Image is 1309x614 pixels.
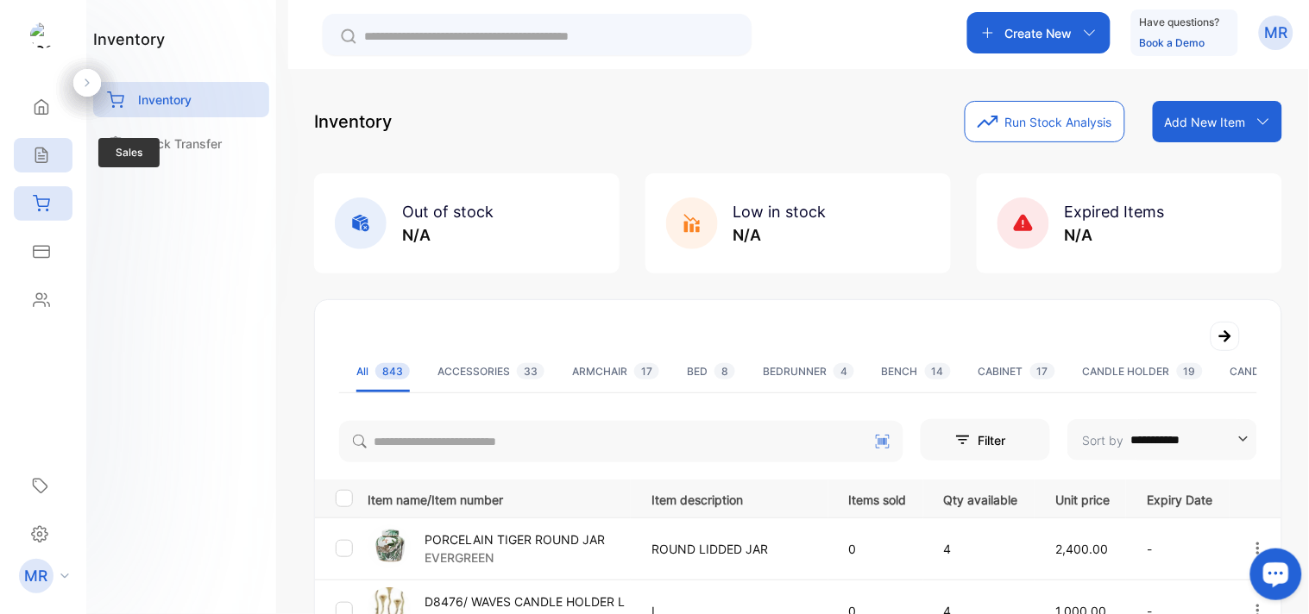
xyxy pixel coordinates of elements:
[1005,24,1073,42] p: Create New
[356,364,410,379] div: All
[425,592,625,611] p: D8476/ WAVES CANDLE HOLDER L
[651,540,813,558] p: ROUND LIDDED JAR
[944,487,1021,509] p: Qty available
[1147,540,1214,558] p: -
[93,126,269,161] a: Stock Transfer
[733,203,827,221] span: Low in stock
[93,28,165,51] h1: inventory
[402,223,494,247] p: N/A
[634,363,659,379] span: 17
[1065,203,1165,221] span: Expired Items
[368,525,411,568] img: item
[517,363,544,379] span: 33
[651,487,813,509] p: Item description
[1165,113,1246,131] p: Add New Item
[1030,363,1055,379] span: 17
[849,540,909,558] p: 0
[979,364,1055,379] div: CABINET
[1083,364,1203,379] div: CANDLE HOLDER
[1147,487,1214,509] p: Expiry Date
[314,109,392,135] p: Inventory
[687,364,735,379] div: BED
[30,22,56,48] img: logo
[1055,542,1108,556] span: 2,400.00
[1055,487,1111,509] p: Unit price
[98,138,160,167] span: Sales
[138,91,192,109] p: Inventory
[882,364,951,379] div: BENCH
[944,540,1021,558] p: 4
[849,487,909,509] p: Items sold
[965,101,1125,142] button: Run Stock Analysis
[714,363,735,379] span: 8
[1140,14,1220,31] p: Have questions?
[25,565,48,587] p: MR
[572,364,659,379] div: ARMCHAIR
[425,530,605,548] p: PORCELAIN TIGER ROUND JAR
[1140,36,1205,49] a: Book a Demo
[1259,12,1293,53] button: MR
[834,363,854,379] span: 4
[1083,431,1124,449] p: Sort by
[1067,419,1257,460] button: Sort by
[733,223,827,247] p: N/A
[93,82,269,117] a: Inventory
[138,135,222,153] p: Stock Transfer
[375,363,410,379] span: 843
[925,363,951,379] span: 14
[763,364,854,379] div: BEDRUNNER
[437,364,544,379] div: ACCESSORIES
[1065,223,1165,247] p: N/A
[1265,22,1288,44] p: MR
[425,548,605,567] p: EVERGREEN
[1177,363,1203,379] span: 19
[402,203,494,221] span: Out of stock
[368,487,630,509] p: Item name/Item number
[967,12,1111,53] button: Create New
[1237,542,1309,614] iframe: LiveChat chat widget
